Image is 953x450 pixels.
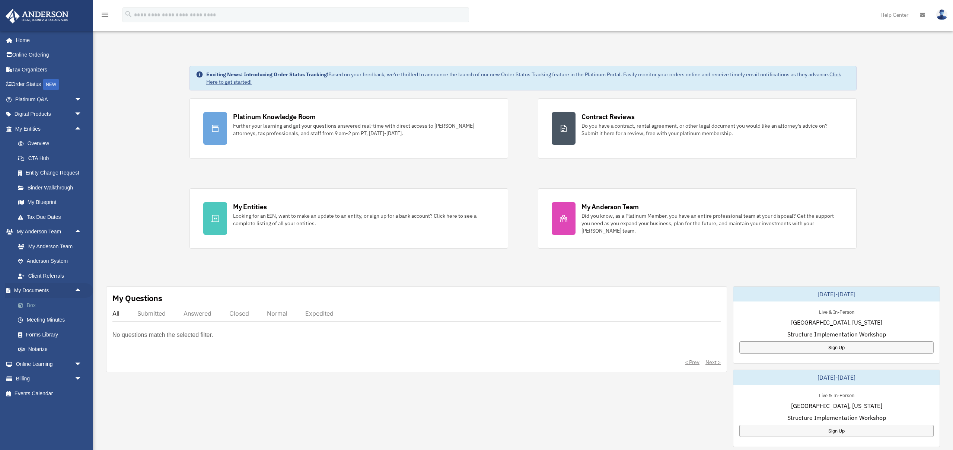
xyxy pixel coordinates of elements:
span: arrow_drop_down [74,357,89,372]
a: Platinum Q&Aarrow_drop_down [5,92,93,107]
a: Client Referrals [10,268,93,283]
div: My Anderson Team [581,202,639,211]
a: My Entitiesarrow_drop_up [5,121,93,136]
p: No questions match the selected filter. [112,330,213,340]
a: menu [101,13,109,19]
a: Overview [10,136,93,151]
a: Tax Organizers [5,62,93,77]
div: Further your learning and get your questions answered real-time with direct access to [PERSON_NAM... [233,122,494,137]
img: Anderson Advisors Platinum Portal [3,9,71,23]
div: My Questions [112,293,162,304]
span: Structure Implementation Workshop [787,330,886,339]
a: CTA Hub [10,151,93,166]
div: Did you know, as a Platinum Member, you have an entire professional team at your disposal? Get th... [581,212,843,234]
a: Order StatusNEW [5,77,93,92]
div: Do you have a contract, rental agreement, or other legal document you would like an attorney's ad... [581,122,843,137]
a: Sign Up [739,425,934,437]
span: arrow_drop_up [74,224,89,240]
div: Answered [184,310,211,317]
a: Notarize [10,342,93,357]
a: Entity Change Request [10,166,93,181]
div: [DATE]-[DATE] [733,287,940,301]
span: arrow_drop_down [74,371,89,387]
div: Normal [267,310,287,317]
div: Based on your feedback, we're thrilled to announce the launch of our new Order Status Tracking fe... [206,71,850,86]
div: Live & In-Person [813,307,860,315]
a: My Documentsarrow_drop_up [5,283,93,298]
a: Forms Library [10,327,93,342]
span: [GEOGRAPHIC_DATA], [US_STATE] [791,401,882,410]
a: Meeting Minutes [10,313,93,328]
i: menu [101,10,109,19]
a: Online Ordering [5,48,93,63]
div: Platinum Knowledge Room [233,112,316,121]
a: Billingarrow_drop_down [5,371,93,386]
div: Expedited [305,310,334,317]
a: My Anderson Teamarrow_drop_up [5,224,93,239]
div: All [112,310,119,317]
a: Home [5,33,89,48]
div: NEW [43,79,59,90]
a: My Anderson Team Did you know, as a Platinum Member, you have an entire professional team at your... [538,188,857,249]
div: Submitted [137,310,166,317]
a: Events Calendar [5,386,93,401]
a: Digital Productsarrow_drop_down [5,107,93,122]
span: Structure Implementation Workshop [787,413,886,422]
div: Contract Reviews [581,112,635,121]
div: [DATE]-[DATE] [733,370,940,385]
span: arrow_drop_down [74,92,89,107]
a: Anderson System [10,254,93,269]
span: arrow_drop_up [74,121,89,137]
i: search [124,10,133,18]
a: Tax Due Dates [10,210,93,224]
strong: Exciting News: Introducing Order Status Tracking! [206,71,328,78]
div: Live & In-Person [813,391,860,399]
a: My Anderson Team [10,239,93,254]
div: My Entities [233,202,267,211]
div: Closed [229,310,249,317]
img: User Pic [936,9,947,20]
a: Box [10,298,93,313]
a: My Entities Looking for an EIN, want to make an update to an entity, or sign up for a bank accoun... [189,188,508,249]
a: Click Here to get started! [206,71,841,85]
a: Sign Up [739,341,934,354]
div: Looking for an EIN, want to make an update to an entity, or sign up for a bank account? Click her... [233,212,494,227]
span: [GEOGRAPHIC_DATA], [US_STATE] [791,318,882,327]
a: Contract Reviews Do you have a contract, rental agreement, or other legal document you would like... [538,98,857,159]
span: arrow_drop_up [74,283,89,299]
span: arrow_drop_down [74,107,89,122]
a: Binder Walkthrough [10,180,93,195]
a: Online Learningarrow_drop_down [5,357,93,371]
a: Platinum Knowledge Room Further your learning and get your questions answered real-time with dire... [189,98,508,159]
a: My Blueprint [10,195,93,210]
